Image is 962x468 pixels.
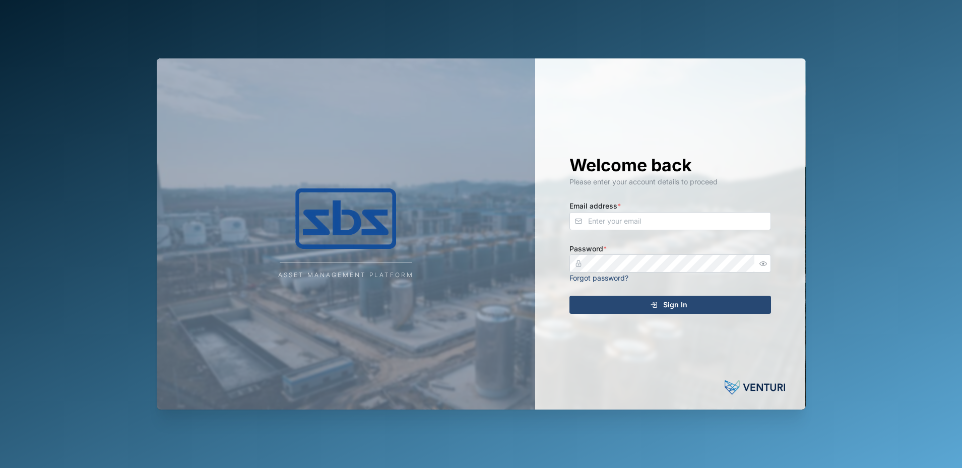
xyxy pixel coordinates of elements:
[663,296,687,313] span: Sign In
[569,243,607,254] label: Password
[569,154,771,176] h1: Welcome back
[569,296,771,314] button: Sign In
[245,188,446,249] img: Company Logo
[569,176,771,187] div: Please enter your account details to proceed
[569,212,771,230] input: Enter your email
[569,274,628,282] a: Forgot password?
[569,200,621,212] label: Email address
[725,377,785,397] img: Powered by: Venturi
[278,271,414,280] div: Asset Management Platform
